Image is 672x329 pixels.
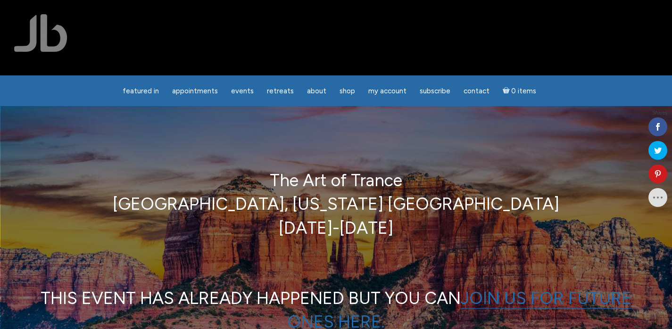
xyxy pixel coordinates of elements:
a: Contact [458,82,495,100]
span: Retreats [267,87,294,95]
a: Shop [334,82,361,100]
span: Contact [464,87,489,95]
a: Cart0 items [497,81,542,100]
a: Retreats [261,82,299,100]
p: The Art of Trance [GEOGRAPHIC_DATA], [US_STATE] [GEOGRAPHIC_DATA] [DATE]-[DATE] [33,169,639,240]
span: Subscribe [420,87,450,95]
span: Shop [340,87,355,95]
a: Events [225,82,259,100]
span: About [307,87,326,95]
i: Cart [503,87,512,95]
span: Appointments [172,87,218,95]
span: 0 items [511,88,536,95]
span: Shares [652,111,667,115]
span: featured in [123,87,159,95]
span: Events [231,87,254,95]
a: featured in [117,82,165,100]
a: My Account [363,82,412,100]
span: My Account [368,87,407,95]
a: Appointments [166,82,224,100]
a: About [301,82,332,100]
img: Jamie Butler. The Everyday Medium [14,14,67,52]
a: Subscribe [414,82,456,100]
